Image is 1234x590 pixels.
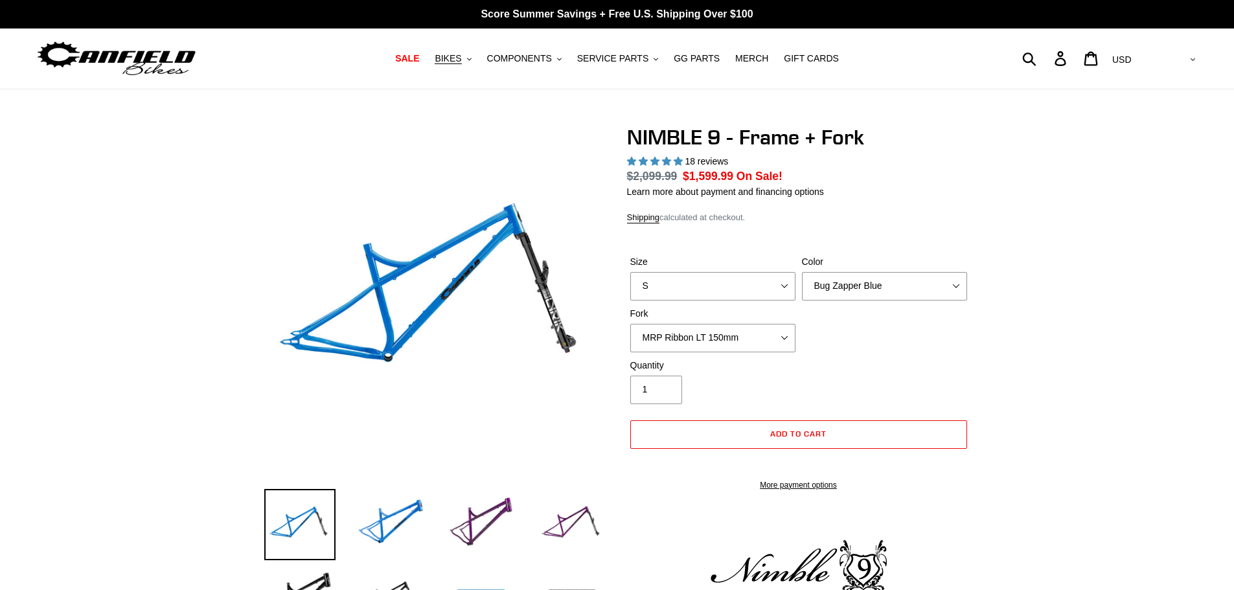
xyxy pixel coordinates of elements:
a: More payment options [630,479,967,491]
img: Load image into Gallery viewer, NIMBLE 9 - Frame + Fork [536,489,608,560]
span: Add to cart [770,429,827,438]
a: GIFT CARDS [777,50,845,67]
span: BIKES [435,53,461,64]
div: calculated at checkout. [627,211,970,224]
label: Quantity [630,359,795,372]
img: Canfield Bikes [36,38,198,79]
s: $2,099.99 [627,170,678,183]
span: SERVICE PARTS [577,53,648,64]
label: Fork [630,307,795,321]
a: GG PARTS [667,50,726,67]
span: On Sale! [737,168,783,185]
a: SALE [389,50,426,67]
a: MERCH [729,50,775,67]
span: GG PARTS [674,53,720,64]
span: 4.89 stars [627,156,685,166]
span: GIFT CARDS [784,53,839,64]
img: NIMBLE 9 - Frame + Fork [267,128,605,466]
button: COMPONENTS [481,50,568,67]
span: COMPONENTS [487,53,552,64]
a: Learn more about payment and financing options [627,187,824,197]
h1: NIMBLE 9 - Frame + Fork [627,125,970,150]
a: Shipping [627,212,660,223]
span: MERCH [735,53,768,64]
span: $1,599.99 [683,170,733,183]
button: Add to cart [630,420,967,449]
label: Size [630,255,795,269]
label: Color [802,255,967,269]
img: Load image into Gallery viewer, NIMBLE 9 - Frame + Fork [446,489,517,560]
button: BIKES [428,50,477,67]
span: 18 reviews [685,156,728,166]
span: SALE [395,53,419,64]
img: Load image into Gallery viewer, NIMBLE 9 - Frame + Fork [355,489,426,560]
button: SERVICE PARTS [571,50,665,67]
input: Search [1029,44,1062,73]
img: Load image into Gallery viewer, NIMBLE 9 - Frame + Fork [264,489,336,560]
